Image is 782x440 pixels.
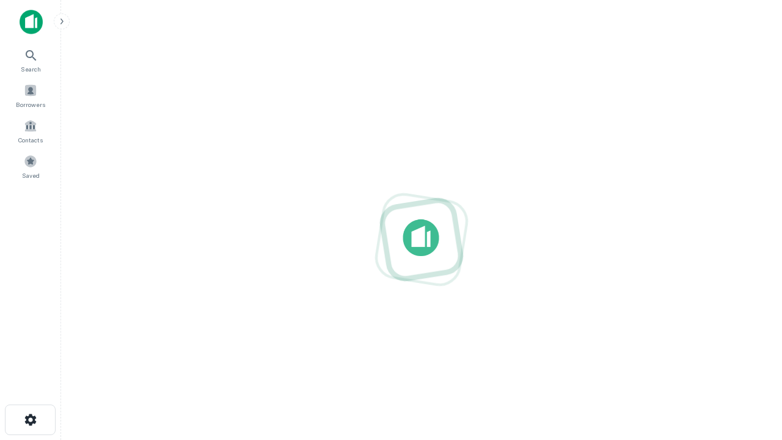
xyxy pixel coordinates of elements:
a: Borrowers [4,79,57,112]
span: Search [21,64,41,74]
span: Contacts [18,135,43,145]
iframe: Chat Widget [721,303,782,362]
a: Saved [4,150,57,183]
img: capitalize-icon.png [20,10,43,34]
a: Search [4,43,57,76]
span: Saved [22,170,40,180]
span: Borrowers [16,100,45,109]
a: Contacts [4,114,57,147]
